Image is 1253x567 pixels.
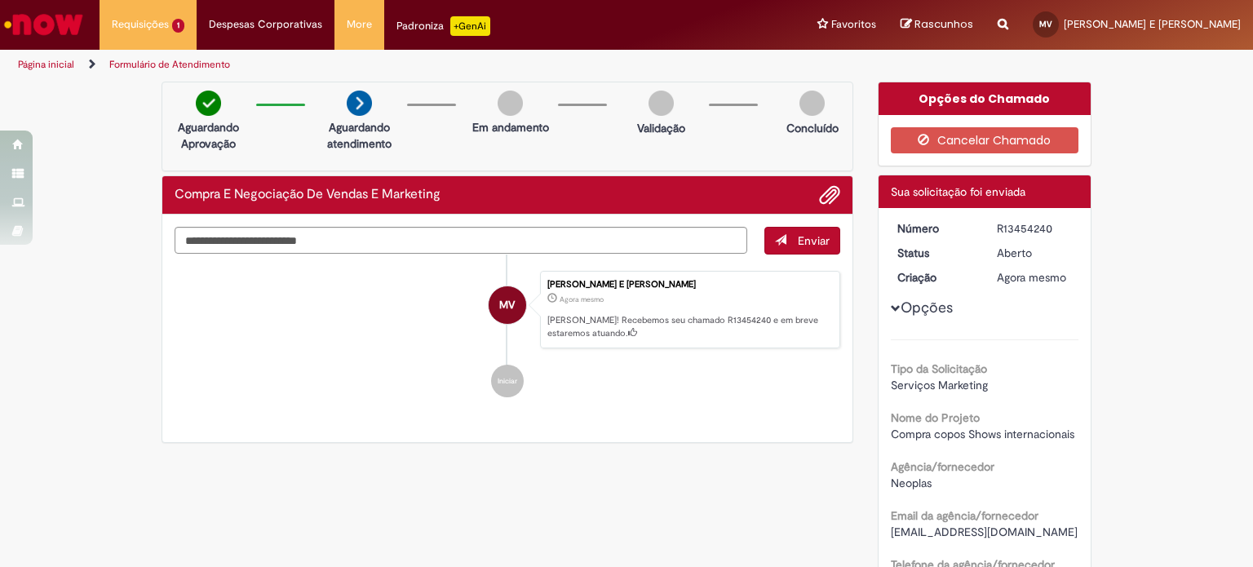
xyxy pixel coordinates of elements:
[175,271,840,349] li: Mariana Lamarao Santos De Barros E Vasconcellos
[891,361,987,376] b: Tipo da Solicitação
[885,220,985,237] dt: Número
[12,50,823,80] ul: Trilhas de página
[472,119,549,135] p: Em andamento
[891,508,1038,523] b: Email da agência/fornecedor
[649,91,674,116] img: img-circle-grey.png
[320,119,399,152] p: Aguardando atendimento
[831,16,876,33] span: Favoritos
[172,19,184,33] span: 1
[891,378,988,392] span: Serviços Marketing
[175,255,840,414] ul: Histórico de tíquete
[560,295,604,304] time: 27/08/2025 19:09:04
[560,295,604,304] span: Agora mesmo
[169,119,248,152] p: Aguardando Aprovação
[112,16,169,33] span: Requisições
[799,91,825,116] img: img-circle-grey.png
[997,220,1073,237] div: R13454240
[209,16,322,33] span: Despesas Corporativas
[891,476,932,490] span: Neoplas
[891,525,1078,539] span: [EMAIL_ADDRESS][DOMAIN_NAME]
[498,91,523,116] img: img-circle-grey.png
[885,245,985,261] dt: Status
[997,270,1066,285] span: Agora mesmo
[891,184,1025,199] span: Sua solicitação foi enviada
[997,245,1073,261] div: Aberto
[547,280,831,290] div: [PERSON_NAME] E [PERSON_NAME]
[196,91,221,116] img: check-circle-green.png
[879,82,1091,115] div: Opções do Chamado
[786,120,839,136] p: Concluído
[819,184,840,206] button: Adicionar anexos
[901,17,973,33] a: Rascunhos
[1064,17,1241,31] span: [PERSON_NAME] E [PERSON_NAME]
[175,188,441,202] h2: Compra E Negociação De Vendas E Marketing Histórico de tíquete
[109,58,230,71] a: Formulário de Atendimento
[885,269,985,286] dt: Criação
[891,127,1079,153] button: Cancelar Chamado
[891,427,1074,441] span: Compra copos Shows internacionais
[499,286,515,325] span: MV
[764,227,840,255] button: Enviar
[891,410,980,425] b: Nome do Projeto
[2,8,86,41] img: ServiceNow
[18,58,74,71] a: Página inicial
[547,314,831,339] p: [PERSON_NAME]! Recebemos seu chamado R13454240 e em breve estaremos atuando.
[1039,19,1052,29] span: MV
[637,120,685,136] p: Validação
[489,286,526,324] div: Mariana Lamarao Santos De Barros E Vasconcellos
[347,16,372,33] span: More
[347,91,372,116] img: arrow-next.png
[914,16,973,32] span: Rascunhos
[175,227,747,255] textarea: Digite sua mensagem aqui...
[891,459,994,474] b: Agência/fornecedor
[997,270,1066,285] time: 27/08/2025 19:09:04
[450,16,490,36] p: +GenAi
[997,269,1073,286] div: 27/08/2025 19:09:04
[396,16,490,36] div: Padroniza
[798,233,830,248] span: Enviar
